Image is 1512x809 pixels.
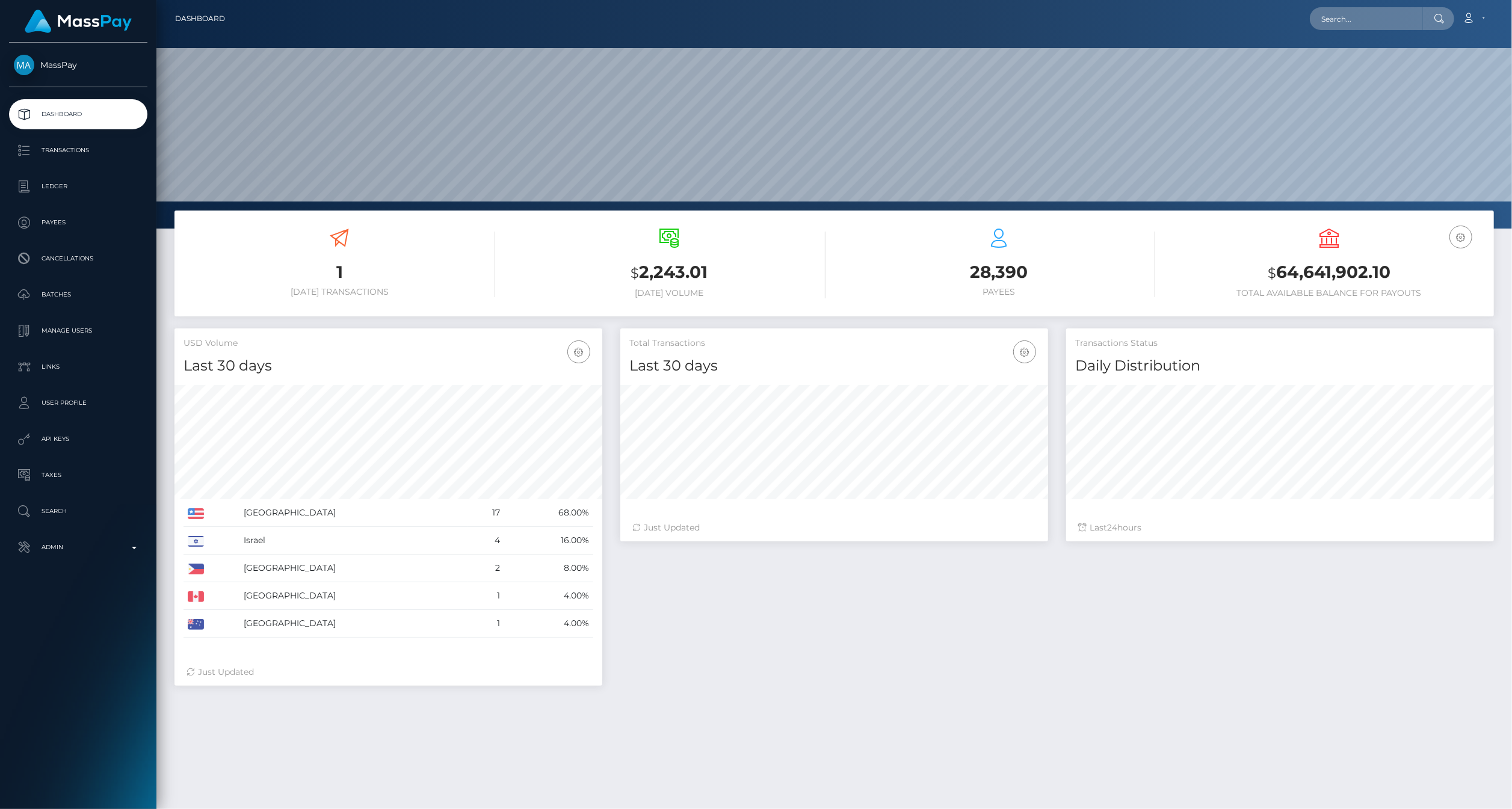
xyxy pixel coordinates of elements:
p: Links [14,358,143,376]
p: Dashboard [14,105,143,123]
input: Search... [1310,7,1423,30]
a: Search [9,496,147,526]
td: 1 [467,610,504,638]
h6: [DATE] Volume [513,288,825,298]
p: User Profile [14,394,143,412]
h3: 64,641,902.10 [1173,260,1485,285]
div: Just Updated [187,666,590,678]
a: Links [9,352,147,382]
h3: 1 [184,260,495,284]
td: 2 [467,555,504,582]
td: 68.00% [504,499,593,527]
a: Dashboard [175,6,225,31]
span: 24 [1107,522,1117,533]
div: Just Updated [632,521,1036,534]
a: Batches [9,280,147,310]
td: 16.00% [504,527,593,555]
p: Search [14,502,143,520]
p: Admin [14,538,143,556]
h3: 28,390 [844,260,1155,284]
p: Batches [14,286,143,304]
td: [GEOGRAPHIC_DATA] [239,555,467,582]
div: Last hours [1078,521,1482,534]
a: Admin [9,532,147,562]
p: Taxes [14,466,143,484]
img: CA.png [188,591,204,602]
td: [GEOGRAPHIC_DATA] [239,582,467,610]
img: MassPay [14,55,34,75]
a: Transactions [9,135,147,165]
small: $ [631,265,639,281]
td: 4 [467,527,504,555]
a: Ledger [9,171,147,201]
td: Israel [239,527,467,555]
td: [GEOGRAPHIC_DATA] [239,610,467,638]
img: PH.png [188,564,204,574]
h4: Last 30 days [184,355,593,377]
img: IL.png [188,536,204,547]
img: AU.png [188,619,204,630]
a: Cancellations [9,244,147,274]
a: API Keys [9,424,147,454]
td: 4.00% [504,610,593,638]
span: MassPay [9,60,147,70]
p: Transactions [14,141,143,159]
p: Ledger [14,177,143,195]
img: MassPay Logo [25,10,132,33]
img: US.png [188,508,204,519]
td: 17 [467,499,504,527]
a: Manage Users [9,316,147,346]
p: Manage Users [14,322,143,340]
td: 1 [467,582,504,610]
td: [GEOGRAPHIC_DATA] [239,499,467,527]
a: Dashboard [9,99,147,129]
p: Payees [14,214,143,232]
p: Cancellations [14,250,143,268]
h6: [DATE] Transactions [184,287,495,297]
h5: USD Volume [184,337,593,349]
h3: 2,243.01 [513,260,825,285]
h6: Payees [844,287,1155,297]
h4: Daily Distribution [1075,355,1485,377]
h4: Last 30 days [629,355,1039,377]
p: API Keys [14,430,143,448]
a: Taxes [9,460,147,490]
a: Payees [9,208,147,238]
h6: Total Available Balance for Payouts [1173,288,1485,298]
a: User Profile [9,388,147,418]
td: 8.00% [504,555,593,582]
h5: Total Transactions [629,337,1039,349]
small: $ [1268,265,1276,281]
td: 4.00% [504,582,593,610]
h5: Transactions Status [1075,337,1485,349]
